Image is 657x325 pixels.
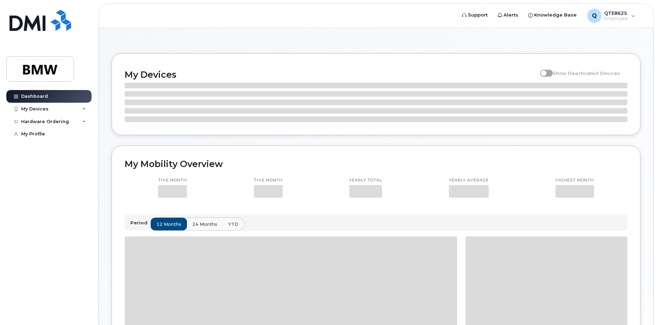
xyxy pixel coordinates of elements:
[130,219,150,226] p: Period
[449,178,489,183] p: Yearly average
[349,178,382,183] p: Yearly total
[125,159,627,169] h2: My Mobility Overview
[553,70,620,76] span: Show Deactivated Devices
[228,221,238,228] span: YTD
[556,178,594,183] p: Highest month
[540,66,546,72] input: Show Deactivated Devices
[125,69,537,80] h2: My Devices
[254,178,283,183] p: This month
[158,178,187,183] p: This month
[192,221,217,228] span: 24 months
